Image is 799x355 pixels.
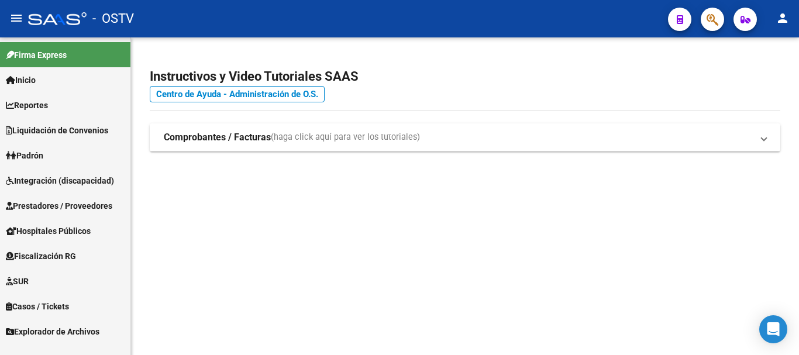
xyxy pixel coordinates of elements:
span: Prestadores / Proveedores [6,199,112,212]
span: SUR [6,275,29,288]
span: - OSTV [92,6,134,32]
span: Padrón [6,149,43,162]
span: Firma Express [6,49,67,61]
h2: Instructivos y Video Tutoriales SAAS [150,66,780,88]
span: Explorador de Archivos [6,325,99,338]
span: Liquidación de Convenios [6,124,108,137]
a: Centro de Ayuda - Administración de O.S. [150,86,325,102]
mat-expansion-panel-header: Comprobantes / Facturas(haga click aquí para ver los tutoriales) [150,123,780,151]
span: Fiscalización RG [6,250,76,263]
div: Open Intercom Messenger [759,315,787,343]
span: Casos / Tickets [6,300,69,313]
span: Hospitales Públicos [6,225,91,237]
span: Integración (discapacidad) [6,174,114,187]
span: Inicio [6,74,36,87]
mat-icon: person [776,11,790,25]
mat-icon: menu [9,11,23,25]
strong: Comprobantes / Facturas [164,131,271,144]
span: Reportes [6,99,48,112]
span: (haga click aquí para ver los tutoriales) [271,131,420,144]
